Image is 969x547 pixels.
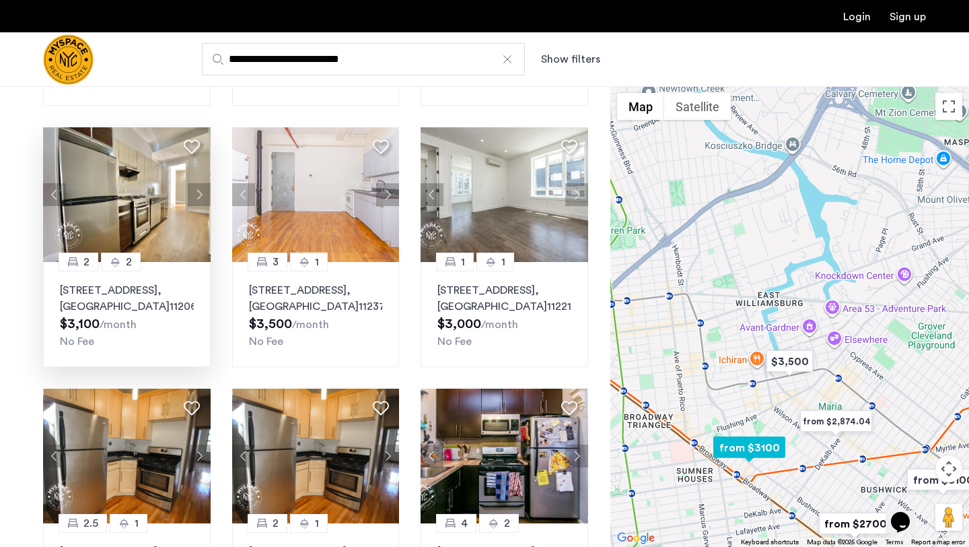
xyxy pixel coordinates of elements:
span: $3,000 [437,317,481,331]
button: Previous apartment [232,445,255,468]
button: Next apartment [188,183,211,206]
button: Show satellite imagery [664,93,731,120]
span: No Fee [60,336,94,347]
button: Previous apartment [421,445,443,468]
p: [STREET_ADDRESS] 11237 [249,282,383,315]
button: Previous apartment [421,183,443,206]
button: Next apartment [565,183,588,206]
input: Apartment Search [202,43,525,75]
div: from $2700 [814,509,896,539]
button: Next apartment [376,445,399,468]
span: 2 [273,515,279,532]
a: Registration [890,11,926,22]
button: Drag Pegman onto the map to open Street View [935,504,962,531]
button: Next apartment [188,445,211,468]
span: 1 [135,515,139,532]
a: Terms [886,538,903,547]
sub: /month [100,319,137,330]
img: 8515455b-be52-4141-8a40-4c35d33cf98b_638866273458526347.jpeg [232,127,400,262]
img: logo [43,34,94,85]
span: $3,500 [249,317,292,331]
span: $3,100 [60,317,100,331]
button: Map camera controls [935,455,962,482]
span: No Fee [249,336,283,347]
div: from $3100 [708,432,791,463]
a: 22[STREET_ADDRESS], [GEOGRAPHIC_DATA]11206No Fee [43,262,211,367]
img: 22_638515702799817925.png [43,127,211,262]
span: 4 [461,515,468,532]
a: 11[STREET_ADDRESS], [GEOGRAPHIC_DATA]11221No Fee [421,262,588,367]
img: a8b926f1-9a91-4e5e-b036-feb4fe78ee5d_638876709332663170.jpeg [421,389,588,523]
span: Map data ©2025 Google [807,539,877,546]
button: Next apartment [376,183,399,206]
a: Open this area in Google Maps (opens a new window) [614,529,658,547]
button: Show or hide filters [541,51,600,67]
button: Keyboard shortcuts [741,538,799,547]
p: [STREET_ADDRESS] 11221 [437,282,571,315]
a: Report a map error [911,538,965,547]
span: 2 [504,515,510,532]
span: 1 [501,254,505,270]
button: Previous apartment [43,183,66,206]
a: Login [843,11,871,22]
img: Google [614,529,658,547]
span: No Fee [437,336,472,347]
sub: /month [292,319,329,330]
img: 1997_638569305739805759.jpeg [43,389,211,523]
span: 2.5 [83,515,98,532]
img: 1995_638555525746405998.jpeg [421,127,588,262]
span: 3 [273,254,279,270]
div: $3,500 [761,346,818,377]
button: Previous apartment [232,183,255,206]
span: 1 [315,515,319,532]
p: [STREET_ADDRESS] 11206 [60,282,194,315]
a: 31[STREET_ADDRESS], [GEOGRAPHIC_DATA]11237No Fee [232,262,400,367]
button: Next apartment [565,445,588,468]
button: Toggle fullscreen view [935,93,962,120]
sub: /month [481,319,518,330]
span: 2 [126,254,132,270]
button: Previous apartment [43,445,66,468]
span: 1 [461,254,465,270]
button: Show street map [617,93,664,120]
span: 1 [315,254,319,270]
a: Cazamio Logo [43,34,94,85]
div: from $2,874.04 [795,406,877,437]
iframe: chat widget [886,493,929,534]
span: 2 [83,254,89,270]
img: 1997_638569305739805759.jpeg [232,389,400,523]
